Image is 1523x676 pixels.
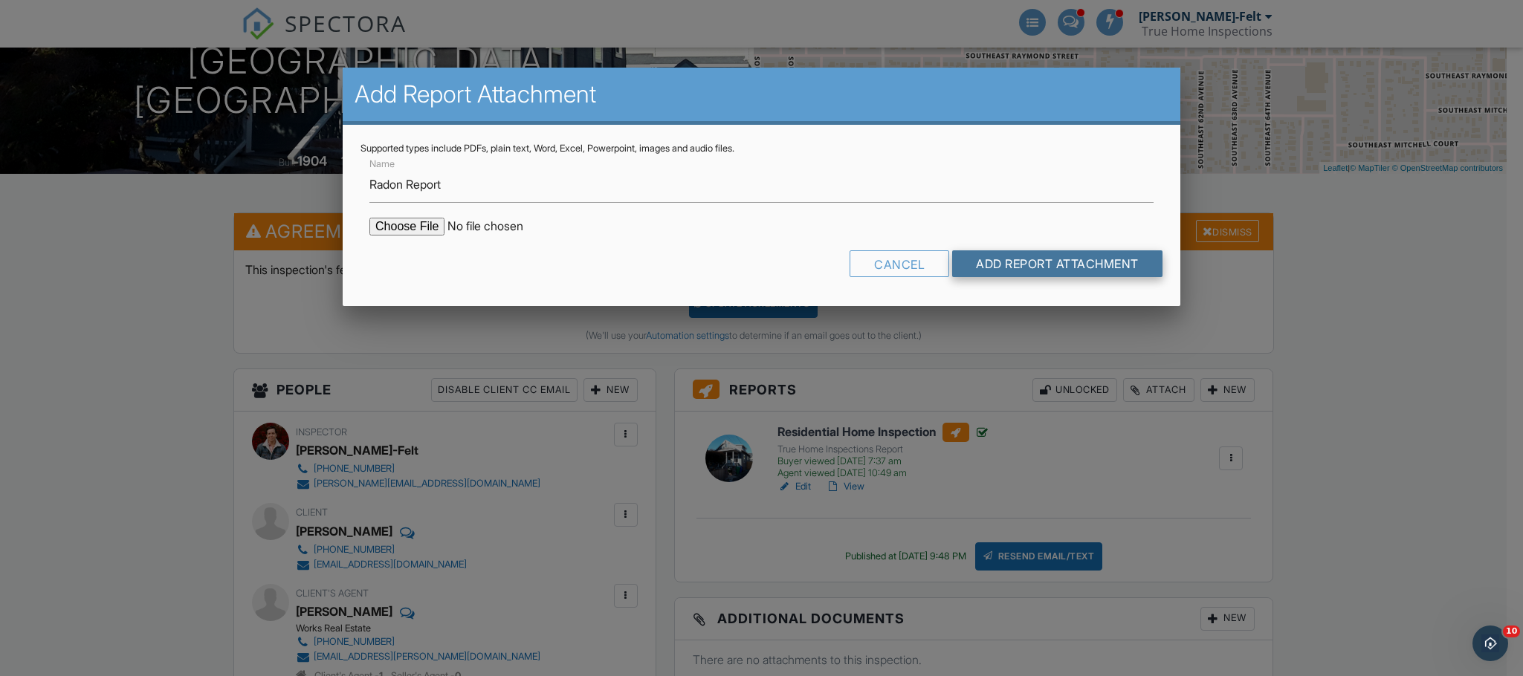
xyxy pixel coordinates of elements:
[360,143,1163,155] div: Supported types include PDFs, plain text, Word, Excel, Powerpoint, images and audio files.
[952,250,1163,277] input: Add Report Attachment
[355,79,1168,109] h2: Add Report Attachment
[1503,625,1520,637] span: 10
[1472,625,1508,661] iframe: Intercom live chat
[369,157,395,171] label: Name
[850,250,949,277] div: Cancel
